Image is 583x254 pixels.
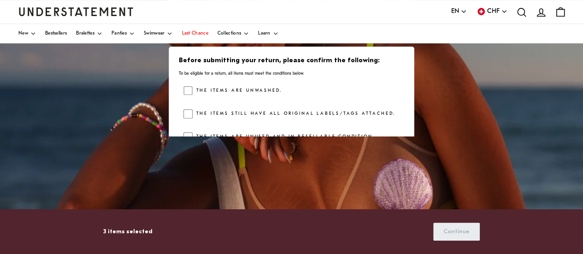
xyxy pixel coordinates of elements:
[18,7,134,16] a: Understatement Homepage
[144,31,165,36] span: Swimwear
[258,24,278,43] a: Learn
[451,6,459,17] span: EN
[258,31,271,36] span: Learn
[182,24,208,43] a: Last Chance
[487,6,500,17] span: CHF
[476,6,507,17] button: CHF
[45,24,67,43] a: Bestsellers
[179,56,404,65] h3: Before submitting your return, please confirm the following:
[18,24,36,43] a: New
[193,86,282,95] label: The items are unwashed.
[18,31,28,36] span: New
[144,24,172,43] a: Swimwear
[45,31,67,36] span: Bestsellers
[76,31,94,36] span: Bralettes
[193,109,395,118] label: The items still have all original labels/tags attached.
[451,6,467,17] button: EN
[112,31,127,36] span: Panties
[193,132,375,142] label: The items are unused and in resellable condition.
[112,24,135,43] a: Panties
[218,24,249,43] a: Collections
[76,24,102,43] a: Bralettes
[182,31,208,36] span: Last Chance
[179,71,404,77] p: To be eligible for a return, all items must meet the conditions below.
[218,31,241,36] span: Collections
